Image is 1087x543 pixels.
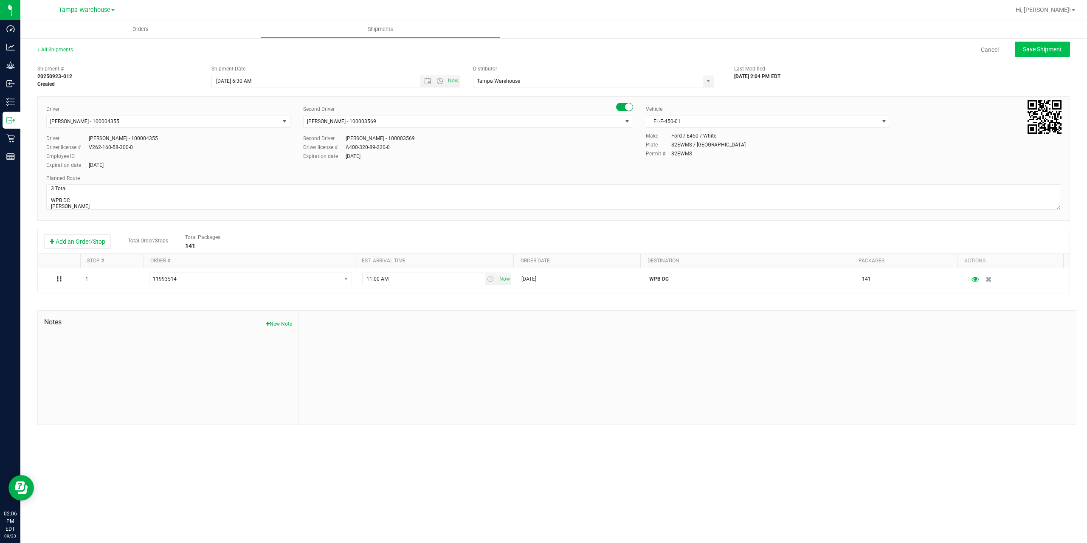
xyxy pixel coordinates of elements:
label: Plate [646,141,671,149]
div: Ford / E450 / White [671,132,716,140]
label: Second Driver [303,105,335,113]
div: [DATE] [346,152,360,160]
label: Driver [46,135,89,142]
span: select [879,115,890,127]
label: Second Driver [303,135,346,142]
iframe: Resource center [8,475,34,501]
span: 141 [862,275,871,283]
inline-svg: Reports [6,152,15,161]
span: select [497,273,511,285]
label: Last Modified [734,65,765,73]
button: New Note [266,320,292,328]
inline-svg: Inbound [6,79,15,88]
span: select [622,115,633,127]
span: Total Order/Stops [128,238,168,244]
span: Total Packages [185,234,220,240]
a: Packages [859,258,884,264]
label: Vehicle [646,105,662,113]
span: 1 [85,275,88,283]
th: Actions [957,254,1063,268]
span: Save Shipment [1023,46,1062,53]
span: FL-E-450-01 [646,115,879,127]
strong: [DATE] 2:04 PM EDT [734,73,780,79]
a: Cancel [981,45,999,54]
span: Set Current date [497,273,512,285]
div: [DATE] [89,161,104,169]
span: Open the date view [420,78,435,84]
div: A400-320-89-220-0 [346,143,390,151]
div: 82EWMS [671,150,692,158]
strong: 141 [185,242,195,249]
inline-svg: Analytics [6,43,15,51]
span: select [485,273,497,285]
label: Driver [46,105,59,113]
span: select [279,115,290,127]
div: [PERSON_NAME] - 100004355 [89,135,158,142]
span: [DATE] [521,275,536,283]
p: 09/23 [4,533,17,539]
span: Shipments [356,25,405,33]
span: [PERSON_NAME] - 100003569 [307,118,376,124]
span: Tampa Warehouse [59,6,110,14]
a: Orders [20,20,260,38]
span: select [703,75,714,87]
label: Expiration date [303,152,346,160]
inline-svg: Dashboard [6,25,15,33]
span: Set Current date [446,75,460,87]
a: Order # [150,258,170,264]
button: Save Shipment [1015,42,1070,57]
div: V262-160-58-300-0 [89,143,133,151]
div: [PERSON_NAME] - 100003569 [346,135,415,142]
a: Destination [648,258,679,264]
span: Open the time view [433,78,447,84]
a: Order date [521,258,550,264]
a: Est. arrival time [362,258,406,264]
span: Planned Route [46,175,80,181]
inline-svg: Inventory [6,98,15,106]
strong: Created [37,81,55,87]
inline-svg: Outbound [6,116,15,124]
p: 02:06 PM EDT [4,510,17,533]
label: Expiration date [46,161,89,169]
label: Driver license # [46,143,89,151]
a: Shipments [260,20,500,38]
span: Orders [121,25,160,33]
span: 11993514 [153,276,177,282]
label: Driver license # [303,143,346,151]
p: WPB DC [649,275,852,283]
a: Stop # [87,258,104,264]
span: Hi, [PERSON_NAME]! [1016,6,1071,13]
button: Add an Order/Stop [44,234,111,249]
span: Notes [44,317,292,327]
inline-svg: Retail [6,134,15,143]
strong: 20250923-012 [37,73,72,79]
inline-svg: Grow [6,61,15,70]
qrcode: 20250923-012 [1028,100,1062,134]
input: Select [473,75,696,87]
label: Distributor [473,65,497,73]
span: Shipment # [37,65,199,73]
img: Scan me! [1028,100,1062,134]
label: Employee ID [46,152,89,160]
label: Permit # [646,150,671,158]
div: 82EWMS / [GEOGRAPHIC_DATA] [671,141,746,149]
span: select [341,273,351,285]
label: Shipment Date [211,65,245,73]
label: Make [646,132,671,140]
span: [PERSON_NAME] - 100004355 [50,118,119,124]
a: All Shipments [37,47,73,53]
